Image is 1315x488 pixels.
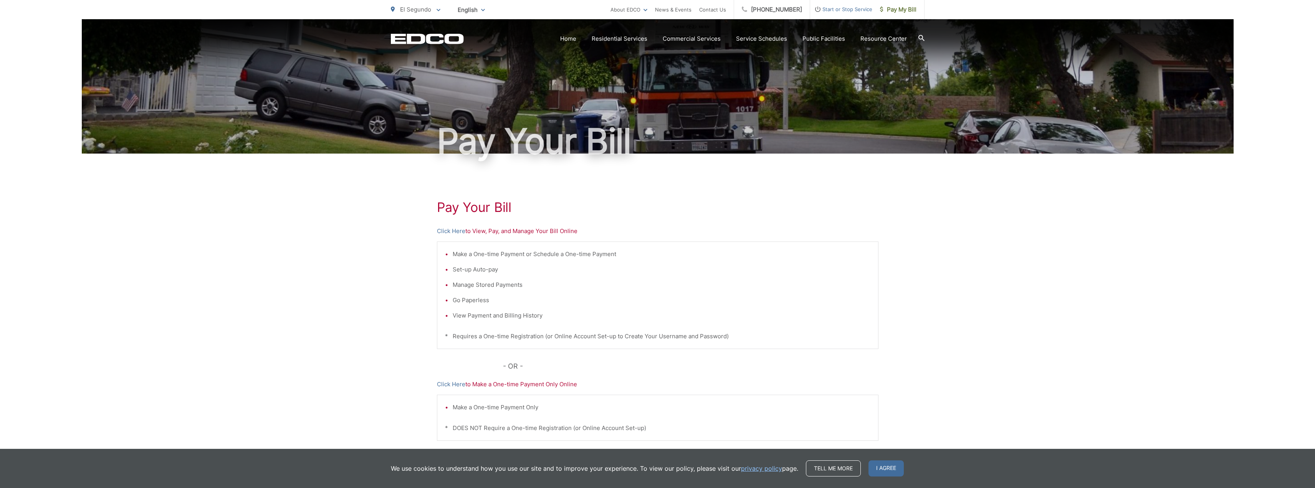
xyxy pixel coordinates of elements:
a: Home [560,34,576,43]
a: privacy policy [741,464,782,473]
a: Commercial Services [663,34,721,43]
span: Pay My Bill [880,5,916,14]
a: About EDCO [610,5,647,14]
p: - OR - [503,361,878,372]
a: Tell me more [806,460,861,476]
h1: Pay Your Bill [437,200,878,215]
li: Manage Stored Payments [453,280,870,289]
p: We use cookies to understand how you use our site and to improve your experience. To view our pol... [391,464,798,473]
p: to View, Pay, and Manage Your Bill Online [437,227,878,236]
a: Service Schedules [736,34,787,43]
h1: Pay Your Bill [391,122,925,160]
p: to Make a One-time Payment Only Online [437,380,878,389]
li: Set-up Auto-pay [453,265,870,274]
a: Resource Center [860,34,907,43]
span: El Segundo [400,6,431,13]
li: Make a One-time Payment or Schedule a One-time Payment [453,250,870,259]
li: View Payment and Billing History [453,311,870,320]
a: Residential Services [592,34,647,43]
span: English [452,3,491,17]
p: * DOES NOT Require a One-time Registration (or Online Account Set-up) [445,423,870,433]
li: Make a One-time Payment Only [453,403,870,412]
a: Contact Us [699,5,726,14]
li: Go Paperless [453,296,870,305]
a: Public Facilities [802,34,845,43]
a: News & Events [655,5,691,14]
a: EDCD logo. Return to the homepage. [391,33,464,44]
span: I agree [868,460,904,476]
a: Click Here [437,227,465,236]
a: Click Here [437,380,465,389]
p: * Requires a One-time Registration (or Online Account Set-up to Create Your Username and Password) [445,332,870,341]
